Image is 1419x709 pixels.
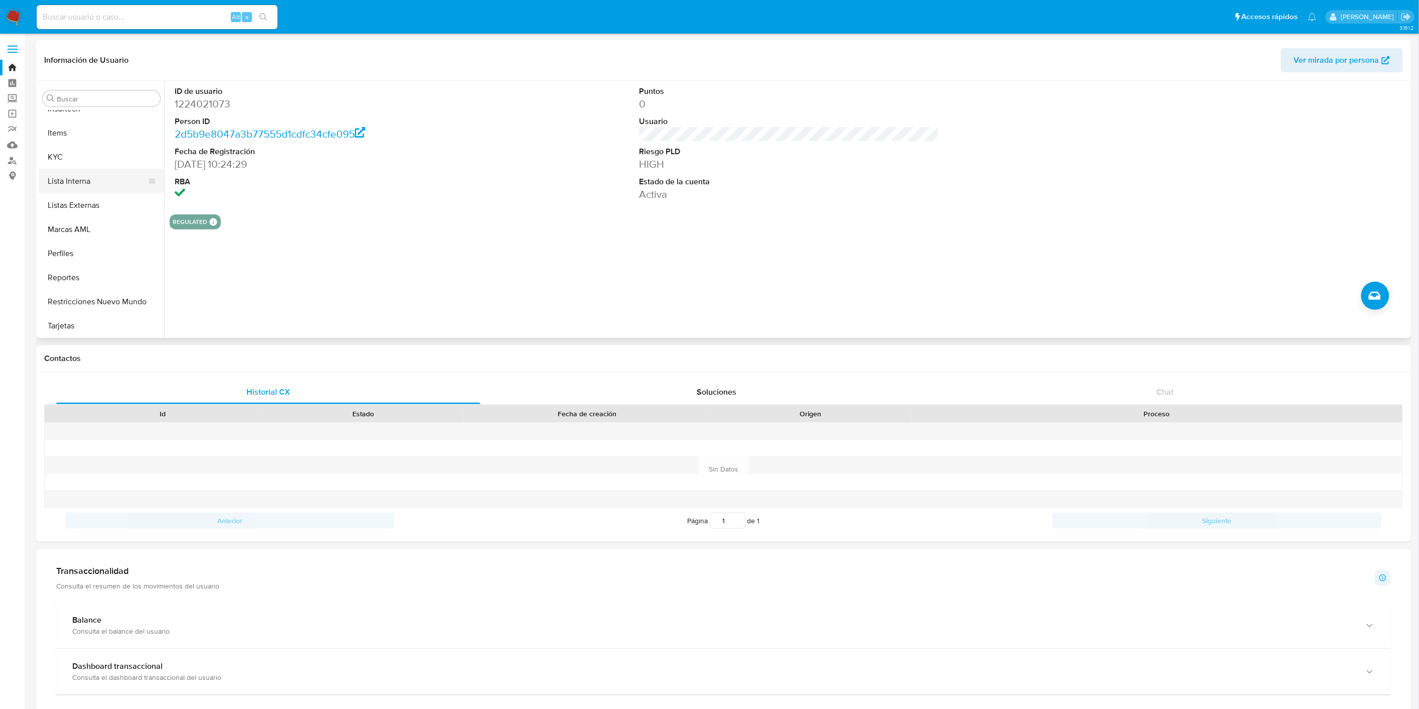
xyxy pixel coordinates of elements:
[39,193,164,217] button: Listas Externas
[175,157,474,171] dd: [DATE] 10:24:29
[639,97,939,111] dd: 0
[175,146,474,157] dt: Fecha de Registración
[639,116,939,127] dt: Usuario
[470,409,703,419] div: Fecha de creación
[1294,48,1379,72] span: Ver mirada por persona
[639,176,939,187] dt: Estado de la cuenta
[1341,12,1397,22] p: gregorio.negri@mercadolibre.com
[639,187,939,201] dd: Activa
[639,86,939,97] dt: Puntos
[44,353,1403,364] h1: Contactos
[1401,12,1411,22] a: Salir
[639,157,939,171] dd: HIGH
[1308,13,1317,21] a: Notificaciones
[69,409,256,419] div: Id
[1281,48,1403,72] button: Ver mirada por persona
[39,314,164,338] button: Tarjetas
[639,146,939,157] dt: Riesgo PLD
[175,176,474,187] dt: RBA
[757,516,760,526] span: 1
[245,12,248,22] span: s
[697,386,736,398] span: Soluciones
[39,169,156,193] button: Lista Interna
[47,94,55,102] button: Buscar
[39,290,164,314] button: Restricciones Nuevo Mundo
[39,266,164,290] button: Reportes
[44,55,128,65] h1: Información de Usuario
[246,386,290,398] span: Historial CX
[39,242,164,266] button: Perfiles
[57,94,156,103] input: Buscar
[718,409,905,419] div: Origen
[1156,386,1174,398] span: Chat
[175,97,474,111] dd: 1224021073
[253,10,274,24] button: search-icon
[175,116,474,127] dt: Person ID
[175,127,365,141] a: 2d5b9e8047a3b77555d1cdfc34cfe095
[232,12,240,22] span: Alt
[39,217,164,242] button: Marcas AML
[1242,12,1298,22] span: Accesos rápidos
[37,11,278,24] input: Buscar usuario o caso...
[270,409,457,419] div: Estado
[688,513,760,529] span: Página de
[918,409,1395,419] div: Proceso
[39,121,164,145] button: Items
[175,86,474,97] dt: ID de usuario
[65,513,395,529] button: Anterior
[1053,513,1382,529] button: Siguiente
[39,145,164,169] button: KYC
